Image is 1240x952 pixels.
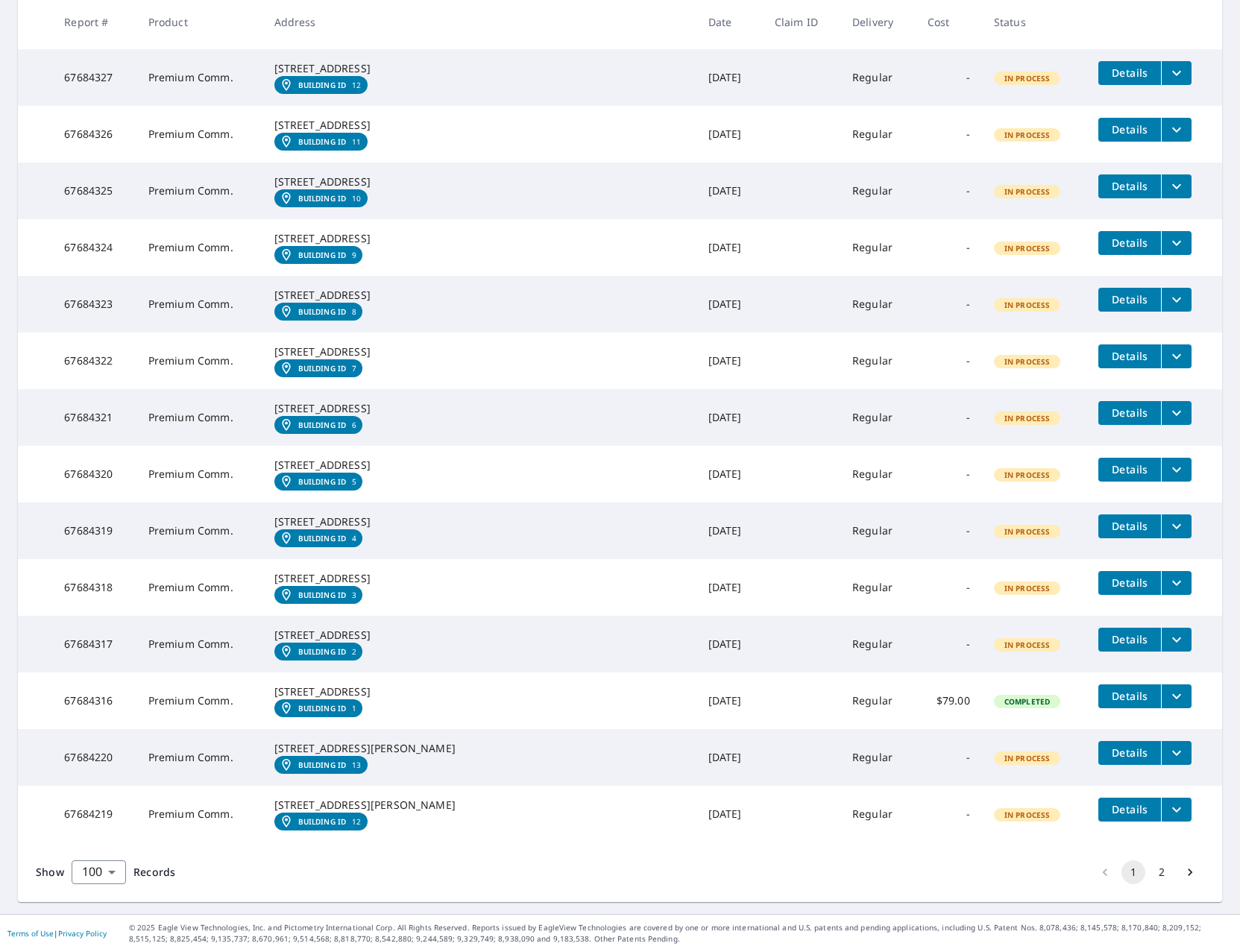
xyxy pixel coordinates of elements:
button: detailsBtn-67684322 [1098,344,1161,368]
td: Premium Comm. [136,163,262,219]
em: Building ID [298,194,347,203]
a: Terms of Use [7,928,54,939]
a: Building ID12 [274,813,368,830]
td: - [916,276,982,332]
td: Regular [840,729,916,786]
button: detailsBtn-67684317 [1098,628,1161,652]
em: Building ID [298,364,347,373]
td: [DATE] [696,276,763,332]
td: 67684319 [52,502,136,559]
td: Premium Comm. [136,786,262,842]
td: - [916,729,982,786]
span: Details [1107,745,1152,760]
div: [STREET_ADDRESS] [274,344,684,359]
td: Regular [840,446,916,502]
p: © 2025 Eagle View Technologies, Inc. and Pictometry International Corp. All Rights Reserved. Repo... [129,922,1233,945]
a: Building ID2 [274,643,363,661]
td: - [916,163,982,219]
span: Details [1107,66,1152,80]
td: Premium Comm. [136,729,262,786]
span: Details [1107,349,1152,363]
div: [STREET_ADDRESS] [274,174,684,189]
span: Details [1107,122,1152,136]
td: 67684323 [52,276,136,332]
td: - [916,786,982,842]
td: Regular [840,786,916,842]
div: [STREET_ADDRESS] [274,514,684,529]
button: detailsBtn-67684321 [1098,401,1161,425]
td: - [916,559,982,616]
td: - [916,616,982,672]
td: 67684324 [52,219,136,276]
em: Building ID [298,307,347,316]
button: filesDropdownBtn-67684326 [1161,118,1192,142]
a: Building ID1 [274,699,363,717]
td: - [916,49,982,106]
a: Building ID4 [274,529,363,547]
span: In Process [995,583,1060,593]
span: In Process [995,470,1060,480]
td: Premium Comm. [136,502,262,559]
div: [STREET_ADDRESS] [274,571,684,586]
button: filesDropdownBtn-67684219 [1161,798,1192,822]
a: Building ID5 [274,473,363,491]
button: filesDropdownBtn-67684220 [1161,741,1192,765]
td: [DATE] [696,786,763,842]
a: Building ID3 [274,586,363,604]
button: filesDropdownBtn-67684318 [1161,571,1192,595]
span: Details [1107,519,1152,533]
td: [DATE] [696,559,763,616]
a: Building ID11 [274,133,368,151]
span: Details [1107,236,1152,250]
button: detailsBtn-67684324 [1098,231,1161,255]
button: detailsBtn-67684220 [1098,741,1161,765]
em: Building ID [298,760,347,769]
td: Premium Comm. [136,616,262,672]
em: Building ID [298,647,347,656]
span: Details [1107,179,1152,193]
td: [DATE] [696,163,763,219]
td: Premium Comm. [136,276,262,332]
div: [STREET_ADDRESS] [274,684,684,699]
div: Show 100 records [72,860,126,884]
button: page 1 [1121,860,1145,884]
span: In Process [995,300,1060,310]
div: [STREET_ADDRESS][PERSON_NAME] [274,741,684,756]
td: [DATE] [696,106,763,163]
td: 67684320 [52,446,136,502]
span: In Process [995,526,1060,537]
td: Premium Comm. [136,332,262,389]
td: 67684325 [52,163,136,219]
td: 67684219 [52,786,136,842]
td: Regular [840,219,916,276]
span: Completed [995,696,1059,707]
span: Details [1107,802,1152,816]
button: detailsBtn-67684326 [1098,118,1161,142]
a: Building ID7 [274,359,363,377]
td: Premium Comm. [136,672,262,729]
div: [STREET_ADDRESS] [274,118,684,133]
td: Premium Comm. [136,389,262,446]
td: 67684318 [52,559,136,616]
em: Building ID [298,81,347,89]
td: - [916,219,982,276]
span: Show [36,865,64,879]
span: Details [1107,406,1152,420]
div: [STREET_ADDRESS] [274,401,684,416]
p: | [7,929,107,938]
button: filesDropdownBtn-67684323 [1161,288,1192,312]
span: Details [1107,462,1152,476]
span: In Process [995,186,1060,197]
span: In Process [995,73,1060,83]
a: Building ID6 [274,416,363,434]
td: 67684321 [52,389,136,446]
button: filesDropdownBtn-67684324 [1161,231,1192,255]
td: [DATE] [696,502,763,559]
button: detailsBtn-67684318 [1098,571,1161,595]
td: [DATE] [696,389,763,446]
button: Go to next page [1178,860,1202,884]
td: 67684327 [52,49,136,106]
button: filesDropdownBtn-67684319 [1161,514,1192,538]
button: detailsBtn-67684319 [1098,514,1161,538]
a: Building ID13 [274,756,368,774]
